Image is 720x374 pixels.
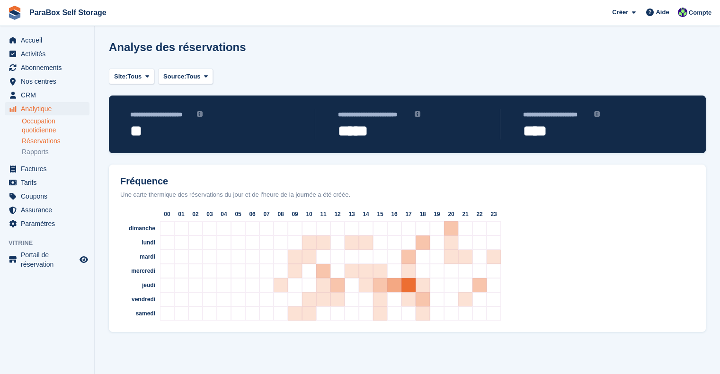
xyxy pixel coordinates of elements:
span: Tarifs [21,176,78,189]
div: 03 [203,207,217,221]
span: Portail de réservation [21,250,78,269]
div: Une carte thermique des réservations du jour et de l'heure de la journée a été créée. [113,190,702,200]
div: 00 [160,207,174,221]
a: menu [5,102,89,115]
a: menu [5,217,89,230]
span: Paramètres [21,217,78,230]
button: Source: Tous [158,69,213,84]
span: Accueil [21,34,78,47]
a: menu [5,250,89,269]
div: dimanche [113,221,160,235]
span: Créer [612,8,628,17]
div: 02 [188,207,203,221]
h2: Fréquence [113,176,702,187]
button: Site: Tous [109,69,154,84]
div: samedi [113,306,160,321]
span: Tous [127,72,142,81]
a: ParaBox Self Storage [26,5,110,20]
div: vendredi [113,292,160,306]
div: 13 [345,207,359,221]
a: menu [5,88,89,102]
a: menu [5,203,89,217]
span: Aide [656,8,669,17]
div: 23 [487,207,501,221]
div: 19 [430,207,444,221]
div: 21 [458,207,472,221]
span: Abonnements [21,61,78,74]
a: menu [5,162,89,175]
div: 14 [359,207,373,221]
div: 04 [217,207,231,221]
img: stora-icon-8386f47178a22dfd0bd8f6a31ec36ba5ce8667c1dd55bd0f319d3a0aa187defe.svg [8,6,22,20]
h1: Analyse des réservations [109,41,246,53]
a: Occupation quotidienne [22,117,89,135]
div: 11 [316,207,330,221]
img: Tess Bédat [678,8,687,17]
span: Nos centres [21,75,78,88]
span: Analytique [21,102,78,115]
a: Réservations [22,137,89,146]
a: menu [5,75,89,88]
span: Assurance [21,203,78,217]
span: CRM [21,88,78,102]
div: 17 [401,207,416,221]
img: icon-info-grey-7440780725fd019a000dd9b08b2336e03edf1995a4989e88bcd33f0948082b44.svg [594,111,600,117]
span: Factures [21,162,78,175]
span: Coupons [21,190,78,203]
a: menu [5,176,89,189]
div: 20 [444,207,458,221]
div: 18 [416,207,430,221]
div: 22 [472,207,487,221]
span: Vitrine [9,238,94,248]
img: icon-info-grey-7440780725fd019a000dd9b08b2336e03edf1995a4989e88bcd33f0948082b44.svg [197,111,203,117]
div: mardi [113,250,160,264]
div: 01 [174,207,188,221]
a: Rapports [22,148,89,157]
span: Source: [163,72,186,81]
div: 06 [245,207,259,221]
div: 05 [231,207,245,221]
div: 12 [330,207,345,221]
span: Compte [689,8,711,17]
a: Boutique d'aperçu [78,254,89,265]
span: Tous [186,72,200,81]
div: 08 [274,207,288,221]
a: menu [5,47,89,61]
div: jeudi [113,278,160,292]
span: Site: [114,72,127,81]
a: menu [5,34,89,47]
img: icon-info-grey-7440780725fd019a000dd9b08b2336e03edf1995a4989e88bcd33f0948082b44.svg [415,111,420,117]
div: 10 [302,207,316,221]
div: 15 [373,207,387,221]
div: mercredi [113,264,160,278]
div: 09 [288,207,302,221]
a: menu [5,61,89,74]
a: menu [5,190,89,203]
div: lundi [113,235,160,250]
span: Activités [21,47,78,61]
div: 07 [259,207,274,221]
div: 16 [387,207,401,221]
